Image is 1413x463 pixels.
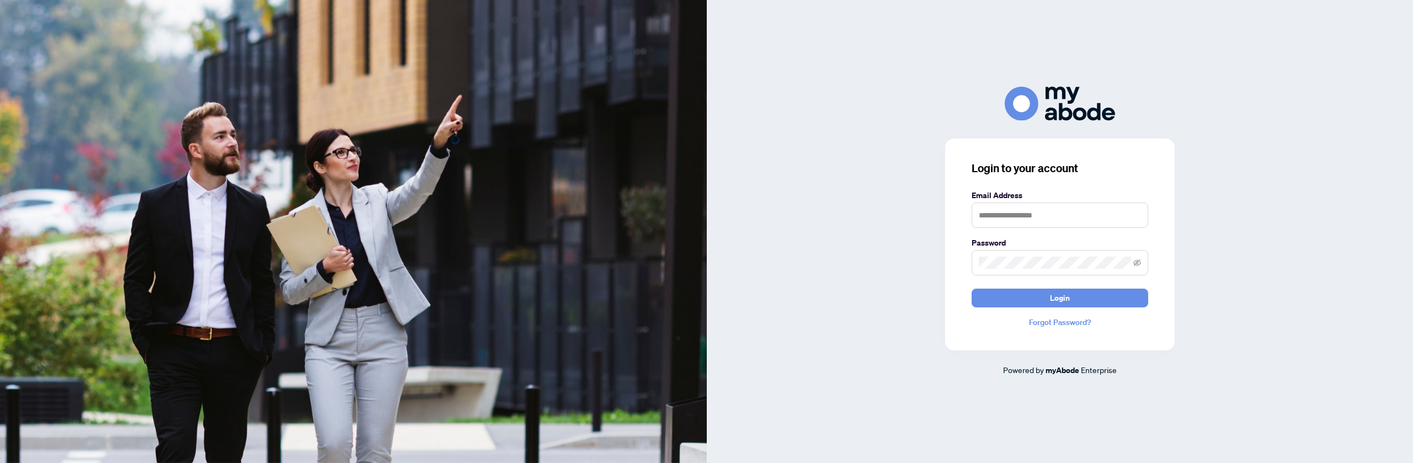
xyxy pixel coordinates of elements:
[1046,364,1079,376] a: myAbode
[972,237,1148,249] label: Password
[972,316,1148,328] a: Forgot Password?
[1081,365,1117,375] span: Enterprise
[972,161,1148,176] h3: Login to your account
[1005,87,1115,120] img: ma-logo
[1133,259,1141,267] span: eye-invisible
[972,289,1148,307] button: Login
[1003,365,1044,375] span: Powered by
[1050,289,1070,307] span: Login
[972,189,1148,201] label: Email Address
